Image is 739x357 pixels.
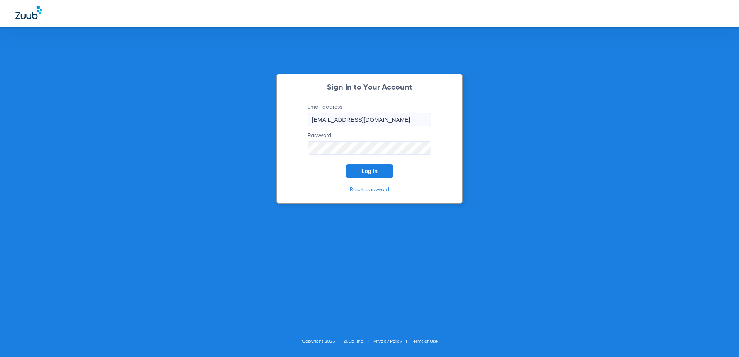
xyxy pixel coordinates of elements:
[302,338,344,345] li: Copyright 2025
[361,168,378,174] span: Log In
[346,164,393,178] button: Log In
[350,187,389,192] a: Reset password
[296,84,443,92] h2: Sign In to Your Account
[308,103,431,126] label: Email address
[373,339,402,344] a: Privacy Policy
[308,113,431,126] input: Email address
[344,338,373,345] li: Zuub, Inc.
[15,6,42,19] img: Zuub Logo
[700,320,739,357] iframe: Chat Widget
[308,141,431,155] input: Password
[308,132,431,155] label: Password
[411,339,438,344] a: Terms of Use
